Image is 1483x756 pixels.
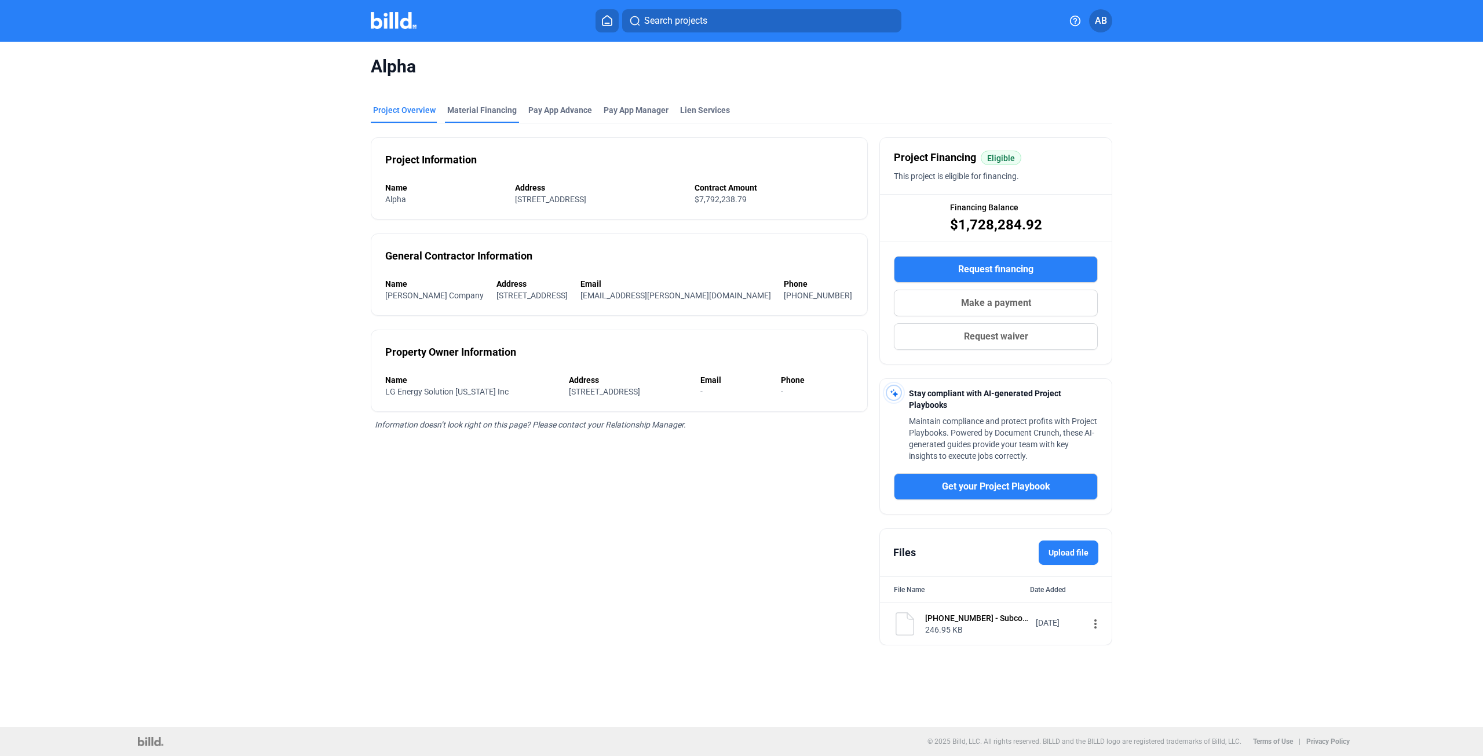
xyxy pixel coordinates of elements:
button: Request waiver [894,323,1098,350]
span: - [781,387,783,396]
div: Material Financing [447,104,517,116]
img: logo [138,737,163,746]
span: Maintain compliance and protect profits with Project Playbooks. Powered by Document Crunch, these... [909,417,1097,461]
span: Information doesn’t look right on this page? Please contact your Relationship Manager. [375,420,686,429]
span: [PERSON_NAME] Company [385,291,484,300]
div: Address [515,182,682,193]
span: $7,792,238.79 [695,195,747,204]
span: Get your Project Playbook [942,480,1050,494]
div: General Contractor Information [385,248,532,264]
div: Project Information [385,152,477,168]
div: Name [385,278,485,290]
div: Address [496,278,569,290]
span: This project is eligible for financing. [894,171,1019,181]
span: $1,728,284.92 [950,216,1042,234]
div: File Name [894,584,925,596]
div: Address [569,374,689,386]
button: Get your Project Playbook [894,473,1098,500]
div: [PHONE_NUMBER] - Subcontract - Barin Group [925,612,1028,624]
span: Make a payment [961,296,1031,310]
img: Billd Company Logo [371,12,417,29]
span: [EMAIL_ADDRESS][PERSON_NAME][DOMAIN_NAME] [580,291,771,300]
div: Project Overview [373,104,436,116]
button: Search projects [622,9,901,32]
div: Email [580,278,772,290]
p: © 2025 Billd, LLC. All rights reserved. BILLD and the BILLD logo are registered trademarks of Bil... [927,737,1241,746]
span: Request financing [958,262,1033,276]
span: [STREET_ADDRESS] [496,291,568,300]
div: Lien Services [680,104,730,116]
p: | [1299,737,1301,746]
span: Financing Balance [950,202,1018,213]
div: Property Owner Information [385,344,516,360]
span: [STREET_ADDRESS] [515,195,586,204]
div: Email [700,374,770,386]
span: Request waiver [964,330,1028,344]
span: Search projects [644,14,707,28]
b: Privacy Policy [1306,737,1350,746]
span: Pay App Manager [604,104,669,116]
div: Pay App Advance [528,104,592,116]
button: Request financing [894,256,1098,283]
b: Terms of Use [1253,737,1293,746]
div: Name [385,182,503,193]
span: [STREET_ADDRESS] [569,387,640,396]
button: Make a payment [894,290,1098,316]
span: AB [1095,14,1107,28]
div: [DATE] [1036,617,1082,629]
label: Upload file [1039,540,1098,565]
mat-chip: Eligible [981,151,1021,165]
mat-icon: more_vert [1088,617,1102,631]
div: Files [893,545,916,561]
div: Phone [784,278,853,290]
span: LG Energy Solution [US_STATE] Inc [385,387,509,396]
span: Alpha [371,56,1112,78]
div: Name [385,374,557,386]
span: Alpha [385,195,406,204]
span: [PHONE_NUMBER] [784,291,852,300]
span: - [700,387,703,396]
div: Date Added [1030,584,1098,596]
span: Stay compliant with AI-generated Project Playbooks [909,389,1061,410]
div: Contract Amount [695,182,853,193]
img: document [893,612,916,636]
div: Phone [781,374,853,386]
button: AB [1089,9,1112,32]
div: 246.95 KB [925,624,1028,636]
span: Project Financing [894,149,976,166]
